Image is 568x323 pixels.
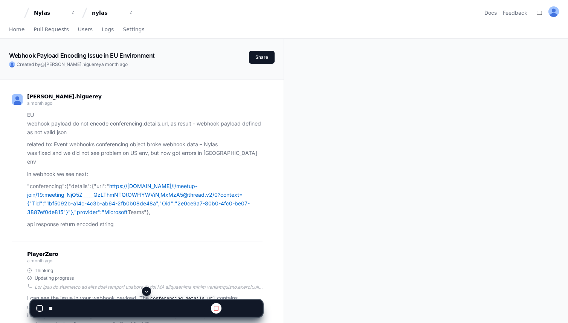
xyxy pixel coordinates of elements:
span: [PERSON_NAME].higuerey [27,93,102,100]
button: nylas [89,6,137,20]
div: Lor ipsu do sitametco ad elits doei tempori utlabore et dol MA aliquaenima minim veniamquisno.exe... [35,284,263,290]
a: Settings [123,21,144,38]
span: Logs [102,27,114,32]
button: Share [249,51,275,64]
p: "conferencing":{"details":{"url":" Teams"}, [27,182,263,216]
div: Nylas [34,9,66,17]
a: Home [9,21,24,38]
a: Users [78,21,93,38]
p: EU webhook payload do not encode conferencing.details.url, as result - webhook payload defined as... [27,111,263,136]
a: Logs [102,21,114,38]
span: Updating progress [35,275,74,281]
span: Thinking [35,268,53,274]
div: nylas [92,9,124,17]
span: @ [40,61,45,67]
span: Created by [17,61,128,67]
button: Nylas [31,6,79,20]
span: a month ago [27,100,52,106]
span: a month ago [27,258,52,263]
span: [PERSON_NAME].higuerey [45,61,101,67]
p: api response return encoded string [27,220,263,229]
span: Home [9,27,24,32]
img: ALV-UjVIVO1xujVLAuPApzUHhlN9_vKf9uegmELgxzPxAbKOtnGOfPwn3iBCG1-5A44YWgjQJBvBkNNH2W5_ERJBpY8ZVwxlF... [9,61,15,67]
a: https://[DOMAIN_NAME]/l/meetup-join/19:meeting_NjQ5Z_____QzLThmNTQtOWFlYWViNjMxMzA5@thread.v2/0?c... [27,183,250,215]
span: a month ago [101,61,128,67]
app-text-character-animate: Webhook Payload Encoding Issue in EU Environment [9,52,155,59]
a: Docs [484,9,497,17]
img: ALV-UjVIVO1xujVLAuPApzUHhlN9_vKf9uegmELgxzPxAbKOtnGOfPwn3iBCG1-5A44YWgjQJBvBkNNH2W5_ERJBpY8ZVwxlF... [548,6,559,17]
img: ALV-UjVIVO1xujVLAuPApzUHhlN9_vKf9uegmELgxzPxAbKOtnGOfPwn3iBCG1-5A44YWgjQJBvBkNNH2W5_ERJBpY8ZVwxlF... [12,94,23,105]
a: Pull Requests [34,21,69,38]
span: Pull Requests [34,27,69,32]
button: Feedback [503,9,527,17]
span: Users [78,27,93,32]
p: related to: Event webhooks conferencing object broke webhook data – Nylas was fixed and we did no... [27,140,263,166]
span: PlayerZero [27,252,58,256]
span: Settings [123,27,144,32]
p: in webhook we see next: [27,170,263,179]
